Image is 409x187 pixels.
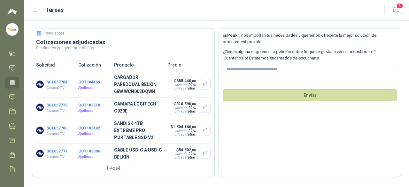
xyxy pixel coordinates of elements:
[174,79,196,83] p: $
[191,148,196,152] span: ,00
[114,74,164,95] p: CARGADOR PAREDDUAL BELKIN 68W WCH003DQWH
[114,146,164,160] p: CABLE USB-C A USB-C BELKIN
[46,103,67,107] button: SOL057779
[36,104,44,111] img: Company Logo
[190,106,196,110] span: 0
[191,79,196,83] span: ,00
[36,127,44,134] img: Company Logo
[78,103,100,107] button: COT183510
[7,8,17,15] img: Logo peakr
[192,107,196,110] span: ,00
[114,61,164,68] p: Producto
[191,125,196,129] span: ,00
[189,83,196,87] span: $
[46,126,67,130] button: SOL057780
[190,152,196,156] span: 0
[174,156,196,159] p: Entrega:
[46,154,67,160] p: Caracol TV
[78,149,100,153] button: COT183386
[114,120,164,141] p: SANDISK 4TB EXTREME PRO PORTABLE SSD V2
[171,133,196,136] p: Entrega:
[36,150,44,157] img: Company Logo
[175,106,187,110] div: Incluido
[223,32,397,45] p: En , nos importan tus necesidades y queremos ofrecerte la mejor solución de procurement posible.
[187,156,196,159] span: 2 días
[190,83,196,87] span: 0
[78,85,110,90] p: Ajudicada
[46,108,67,113] p: Caracol TV
[390,4,401,16] button: 5
[173,125,196,129] span: 1.504.160
[223,89,397,101] button: Envíar
[78,80,100,84] button: COT184469
[6,23,18,35] img: Company Logo
[192,153,196,156] span: ,00
[175,83,187,87] div: Incluido
[106,163,141,173] div: 1 - 4 de 4
[176,102,196,106] span: 310.590
[227,33,239,38] b: Peakr
[175,129,187,133] div: Incluido
[171,125,196,129] p: $
[46,131,67,136] p: Caracol TV
[187,110,196,113] span: 2 días
[192,130,196,133] span: ,00
[174,110,196,113] p: Entrega:
[396,3,403,9] span: 5
[44,30,65,36] h5: Pendientes
[176,79,196,83] span: 685.440
[179,148,196,152] span: 54.502
[114,100,164,114] p: CAMARA LOGITECH C920E
[223,49,397,62] p: ¿Tienes alguna sugerencia o petición sobre lo que te gustaría ver en tu dashboard? ¡Cuéntanoslo! ...
[78,131,110,136] p: Ajudicada
[174,148,196,152] p: $
[174,102,196,106] p: $
[187,133,196,136] span: 2 días
[78,108,110,113] p: Ajudicada
[78,126,100,130] button: COT183492
[36,46,211,50] p: Pendientes por generar remisión
[45,5,64,14] h1: Tareas
[175,152,187,156] div: Incluido
[191,102,196,106] span: ,00
[189,129,196,133] span: $
[167,61,211,68] p: Precio
[46,85,67,90] p: Caracol TV
[78,154,110,160] p: Ajudicada
[189,106,196,110] span: $
[36,61,74,68] p: Solicitud
[187,87,196,90] span: 2 días
[46,149,67,153] button: SOL057777
[36,38,211,46] h3: Cotizaciones adjudicadas
[174,87,196,90] p: Entrega:
[189,152,196,156] span: $
[46,80,67,84] button: SOL057784
[36,81,44,88] img: Company Logo
[190,129,196,133] span: 0
[192,84,196,87] span: ,00
[78,61,110,68] p: Cotización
